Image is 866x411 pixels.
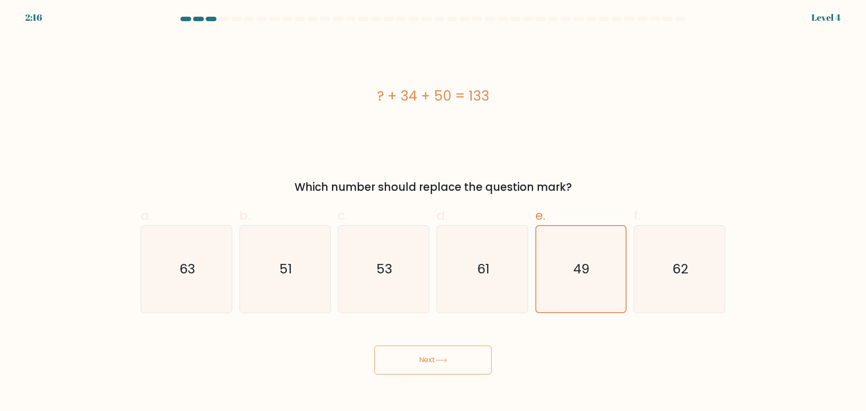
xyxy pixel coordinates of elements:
text: 62 [673,260,688,278]
span: b. [240,207,250,224]
div: Level 4 [811,11,841,24]
text: 63 [180,260,195,278]
text: 49 [574,260,590,278]
span: a. [141,207,152,224]
span: d. [437,207,447,224]
text: 51 [280,260,292,278]
div: 2:16 [25,11,42,24]
text: 61 [477,260,489,278]
button: Next [374,346,492,374]
span: e. [535,207,545,224]
div: Which number should replace the question mark? [146,179,720,195]
span: c. [338,207,348,224]
div: ? + 34 + 50 = 133 [141,86,725,106]
text: 53 [377,260,393,278]
span: f. [634,207,640,224]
